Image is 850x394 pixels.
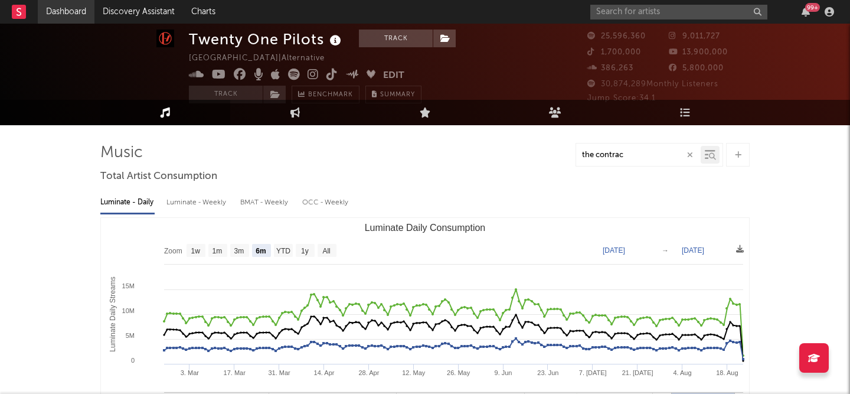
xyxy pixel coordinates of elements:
[302,193,349,213] div: OCC - Weekly
[314,369,335,376] text: 14. Apr
[292,86,359,103] a: Benchmark
[587,80,718,88] span: 30,874,289 Monthly Listeners
[166,193,228,213] div: Luminate - Weekly
[256,247,266,255] text: 6m
[669,48,728,56] span: 13,900,000
[100,170,217,184] span: Total Artist Consumption
[380,92,415,98] span: Summary
[126,332,135,339] text: 5M
[322,247,330,255] text: All
[716,369,738,376] text: 18. Aug
[100,193,155,213] div: Luminate - Daily
[495,369,512,376] text: 9. Jun
[365,223,486,233] text: Luminate Daily Consumption
[682,246,704,255] text: [DATE]
[224,369,246,376] text: 17. Mar
[189,51,338,66] div: [GEOGRAPHIC_DATA] | Alternative
[308,88,353,102] span: Benchmark
[579,369,607,376] text: 7. [DATE]
[234,247,244,255] text: 3m
[365,86,421,103] button: Summary
[164,247,182,255] text: Zoom
[359,30,433,47] button: Track
[301,247,309,255] text: 1y
[181,369,200,376] text: 3. Mar
[131,357,135,364] text: 0
[189,30,344,49] div: Twenty One Pilots
[673,369,691,376] text: 4. Aug
[383,69,404,83] button: Edit
[268,369,290,376] text: 31. Mar
[109,276,117,351] text: Luminate Daily Streams
[358,369,379,376] text: 28. Apr
[587,64,633,72] span: 386,263
[669,64,724,72] span: 5,800,000
[402,369,426,376] text: 12. May
[191,247,201,255] text: 1w
[587,32,646,40] span: 25,596,360
[212,247,223,255] text: 1m
[587,48,641,56] span: 1,700,000
[240,193,290,213] div: BMAT - Weekly
[590,5,767,19] input: Search for artists
[447,369,470,376] text: 26. May
[576,151,701,160] input: Search by song name or URL
[122,307,135,314] text: 10M
[587,95,656,102] span: Jump Score: 34.1
[537,369,558,376] text: 23. Jun
[662,246,669,255] text: →
[805,3,820,12] div: 99 +
[802,7,810,17] button: 99+
[189,86,263,103] button: Track
[622,369,653,376] text: 21. [DATE]
[276,247,290,255] text: YTD
[603,246,625,255] text: [DATE]
[669,32,720,40] span: 9,011,727
[122,282,135,289] text: 15M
